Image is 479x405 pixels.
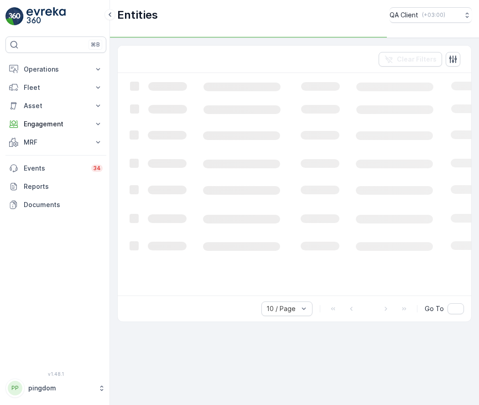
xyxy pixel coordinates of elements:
[5,371,106,377] span: v 1.48.1
[397,55,437,64] p: Clear Filters
[5,133,106,151] button: MRF
[8,381,22,395] div: PP
[5,97,106,115] button: Asset
[5,115,106,133] button: Engagement
[422,11,445,19] p: ( +03:00 )
[24,138,88,147] p: MRF
[5,7,24,26] img: logo
[5,78,106,97] button: Fleet
[24,119,88,129] p: Engagement
[379,52,442,67] button: Clear Filters
[5,196,106,214] a: Documents
[390,7,472,23] button: QA Client(+03:00)
[24,83,88,92] p: Fleet
[28,384,94,393] p: pingdom
[93,165,101,172] p: 34
[24,200,103,209] p: Documents
[24,164,86,173] p: Events
[117,8,158,22] p: Entities
[390,10,418,20] p: QA Client
[5,159,106,177] a: Events34
[91,41,100,48] p: ⌘B
[26,7,66,26] img: logo_light-DOdMpM7g.png
[24,101,88,110] p: Asset
[5,177,106,196] a: Reports
[24,182,103,191] p: Reports
[425,304,444,313] span: Go To
[5,60,106,78] button: Operations
[24,65,88,74] p: Operations
[5,379,106,398] button: PPpingdom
